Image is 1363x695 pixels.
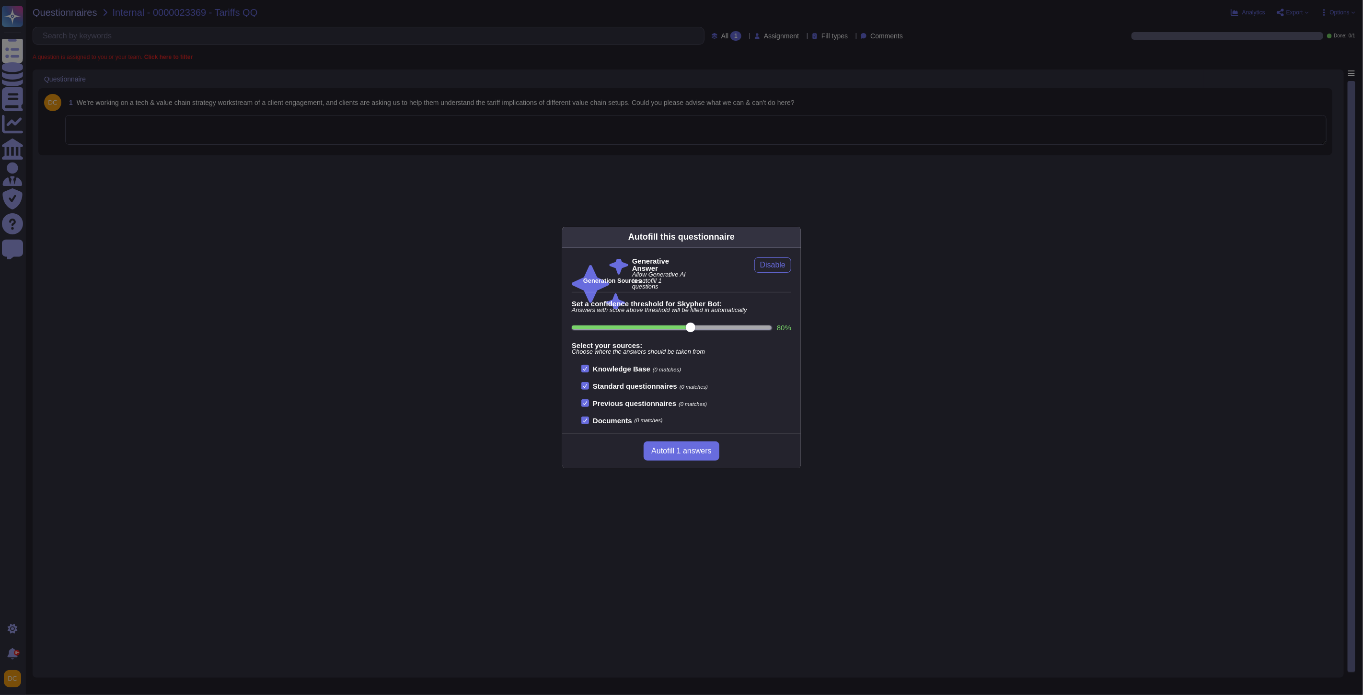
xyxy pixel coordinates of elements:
[583,277,645,284] b: Generation Sources :
[632,272,689,290] span: Allow Generative AI to autofill 1 questions
[679,401,707,407] span: (0 matches)
[760,261,785,269] span: Disable
[635,418,663,423] span: (0 matches)
[632,257,689,272] b: Generative Answer
[628,231,735,243] div: Autofill this questionnaire
[593,399,676,407] b: Previous questionnaires
[644,441,719,461] button: Autofill 1 answers
[777,324,791,331] label: 80 %
[572,307,791,313] span: Answers with score above threshold will be filled in automatically
[572,342,791,349] b: Select your sources:
[653,367,681,372] span: (0 matches)
[754,257,791,273] button: Disable
[680,384,708,390] span: (0 matches)
[593,417,632,424] b: Documents
[572,300,791,307] b: Set a confidence threshold for Skypher Bot:
[593,365,650,373] b: Knowledge Base
[593,382,677,390] b: Standard questionnaires
[572,349,791,355] span: Choose where the answers should be taken from
[651,447,711,455] span: Autofill 1 answers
